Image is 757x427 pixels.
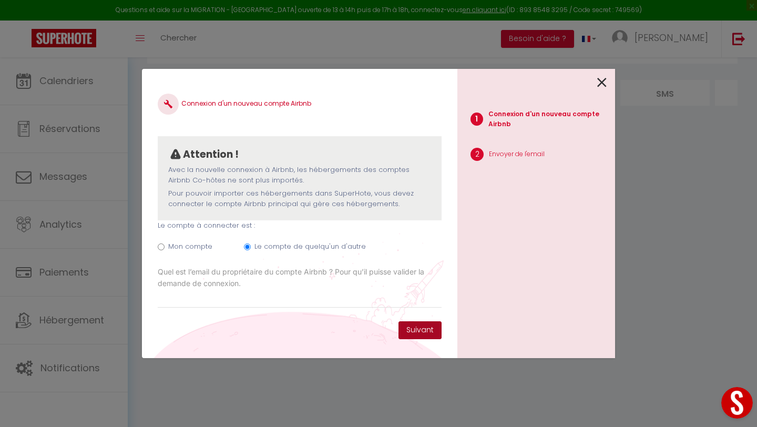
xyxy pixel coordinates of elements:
p: Pour pouvoir importer ces hébergements dans SuperHote, vous devez connecter le compte Airbnb prin... [168,188,431,210]
span: 1 [470,113,483,126]
label: Le compte de quelqu'un d'autre [254,241,366,252]
iframe: LiveChat chat widget [713,383,757,427]
p: Envoyer de l'email [489,149,545,159]
label: Quel est l’email du propriétaire du compte Airbnb ? Pour qu’il puisse valider la demande de conne... [158,266,442,289]
p: Le compte à connecter est : [158,220,442,231]
p: Attention ! [183,147,239,162]
h4: Connexion d'un nouveau compte Airbnb [158,94,442,115]
span: 2 [470,148,484,161]
p: Avec la nouvelle connexion à Airbnb, les hébergements des comptes Airbnb Co-hôtes ne sont plus im... [168,165,431,186]
label: Mon compte [168,241,212,252]
p: Connexion d'un nouveau compte Airbnb [488,109,616,129]
button: Suivant [398,321,442,339]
